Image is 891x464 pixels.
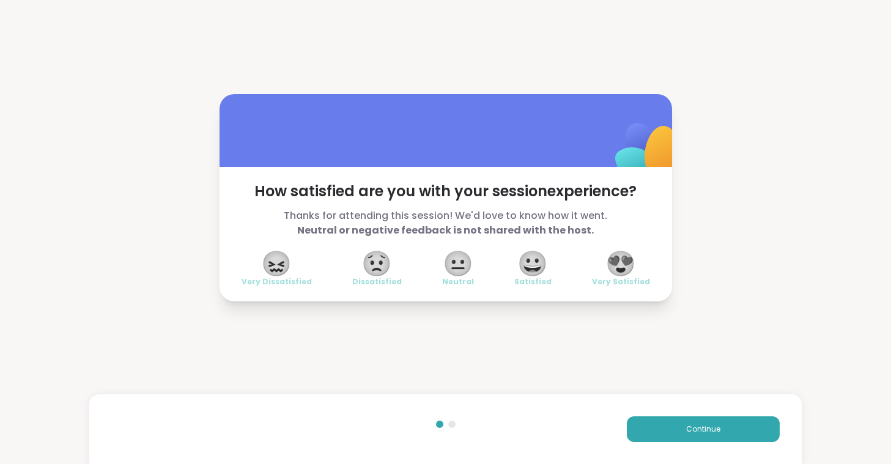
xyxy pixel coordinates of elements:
[592,277,650,287] span: Very Satisfied
[242,208,650,238] span: Thanks for attending this session! We'd love to know how it went.
[627,416,780,442] button: Continue
[261,252,292,274] span: 😖
[442,277,474,287] span: Neutral
[297,223,594,237] b: Neutral or negative feedback is not shared with the host.
[352,277,402,287] span: Dissatisfied
[242,182,650,201] span: How satisfied are you with your session experience?
[605,252,636,274] span: 😍
[586,91,708,213] img: ShareWell Logomark
[514,277,552,287] span: Satisfied
[517,252,548,274] span: 😀
[443,252,473,274] span: 😐
[686,424,720,435] span: Continue
[361,252,392,274] span: 😟
[242,277,312,287] span: Very Dissatisfied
